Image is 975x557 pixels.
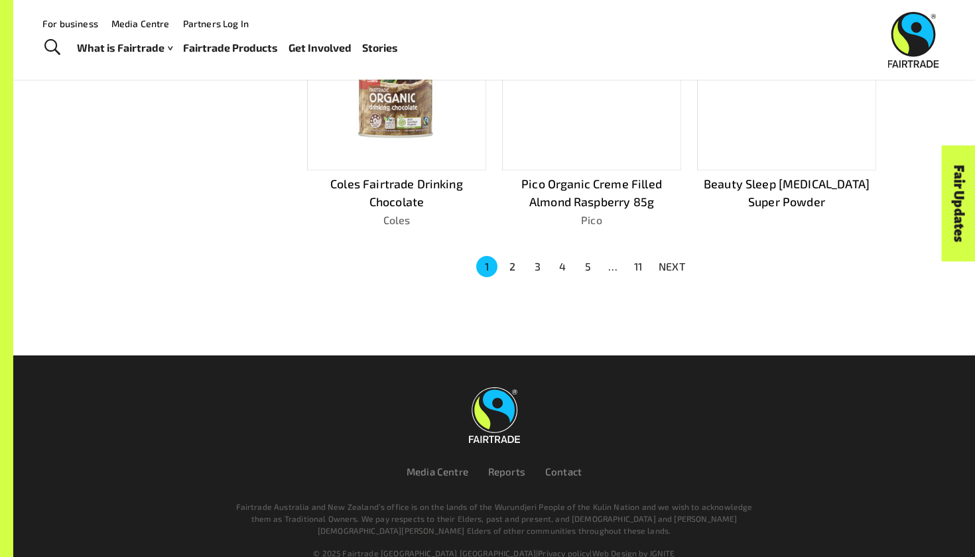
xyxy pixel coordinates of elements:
a: Contact [545,465,582,477]
a: Media Centre [407,465,468,477]
p: Pico Organic Creme Filled Almond Raspberry 85g [502,175,681,211]
a: Partners Log In [183,18,249,29]
a: Get Involved [289,38,352,58]
p: NEXT [659,259,685,275]
button: Go to page 11 [627,256,649,277]
a: Media Centre [111,18,170,29]
a: What is Fairtrade [77,38,172,58]
button: Go to page 5 [577,256,598,277]
p: Beauty Sleep [MEDICAL_DATA] Super Powder [697,175,876,211]
div: … [602,259,623,275]
button: Go to page 2 [501,256,523,277]
a: Toggle Search [36,31,68,64]
a: Stories [362,38,398,58]
a: Fairtrade Products [183,38,278,58]
button: page 1 [476,256,497,277]
p: Pico [502,212,681,228]
button: NEXT [651,255,693,278]
p: Fairtrade Australia and New Zealand’s office is on the lands of the Wurundjeri People of the Kuli... [230,501,758,536]
a: Reports [488,465,525,477]
img: Fairtrade Australia New Zealand logo [888,12,939,68]
button: Go to page 3 [527,256,548,277]
a: For business [42,18,98,29]
nav: pagination navigation [474,255,693,278]
p: Coles Fairtrade Drinking Chocolate [307,175,486,211]
img: Fairtrade Australia New Zealand logo [469,387,520,443]
p: Coles [307,212,486,228]
button: Go to page 4 [552,256,573,277]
